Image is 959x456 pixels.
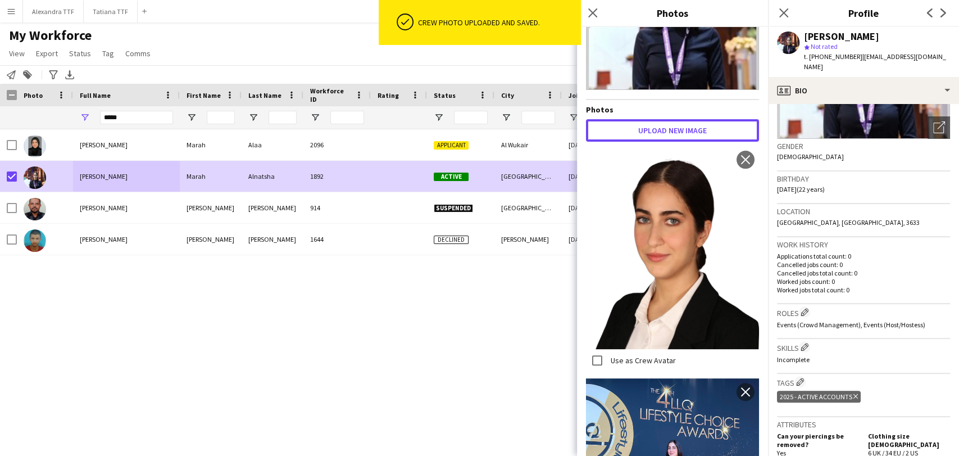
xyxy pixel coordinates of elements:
[777,252,950,260] p: Applications total count: 0
[777,419,950,430] h3: Attributes
[418,17,576,28] div: Crew photo uploaded and saved.
[207,111,235,124] input: First Name Filter Input
[24,229,46,252] img: Omar Ahmed
[100,111,173,124] input: Full Name Filter Input
[777,185,825,193] span: [DATE] (22 years)
[777,141,950,151] h3: Gender
[330,111,364,124] input: Workforce ID Filter Input
[80,172,128,180] span: [PERSON_NAME]
[804,52,946,71] span: | [EMAIL_ADDRESS][DOMAIN_NAME]
[811,42,838,51] span: Not rated
[65,46,96,61] a: Status
[777,260,950,269] p: Cancelled jobs count: 0
[577,6,768,20] h3: Photos
[521,111,555,124] input: City Filter Input
[248,112,258,123] button: Open Filter Menu
[434,236,469,244] span: Declined
[36,48,58,58] span: Export
[242,224,303,255] div: [PERSON_NAME]
[454,111,488,124] input: Status Filter Input
[80,141,128,149] span: [PERSON_NAME]
[777,320,925,329] span: Events (Crowd Management), Events (Host/Hostess)
[242,161,303,192] div: Alnatsha
[586,119,759,142] button: Upload new image
[9,48,25,58] span: View
[777,341,950,353] h3: Skills
[777,269,950,277] p: Cancelled jobs total count: 0
[434,91,456,100] span: Status
[63,68,76,82] app-action-btn: Export XLSX
[125,48,151,58] span: Comms
[569,112,579,123] button: Open Filter Menu
[180,224,242,255] div: [PERSON_NAME]
[47,68,60,82] app-action-btn: Advanced filters
[21,68,34,82] app-action-btn: Add to tag
[777,286,950,294] p: Worked jobs total count: 0
[24,166,46,189] img: Marah Alnatsha
[98,46,119,61] a: Tag
[434,204,473,213] span: Suspended
[494,161,562,192] div: [GEOGRAPHIC_DATA]
[187,91,221,100] span: First Name
[4,46,29,61] a: View
[24,91,43,100] span: Photo
[501,112,511,123] button: Open Filter Menu
[180,129,242,160] div: Marah
[777,432,859,449] h5: Can your piercings be removed?
[586,105,759,115] h4: Photos
[303,161,371,192] div: 1892
[102,48,114,58] span: Tag
[804,52,862,61] span: t. [PHONE_NUMBER]
[777,152,844,161] span: [DEMOGRAPHIC_DATA]
[180,161,242,192] div: Marah
[434,112,444,123] button: Open Filter Menu
[31,46,62,61] a: Export
[804,31,879,42] div: [PERSON_NAME]
[494,192,562,223] div: [GEOGRAPHIC_DATA]
[586,146,759,349] img: Crew photo 1129140
[777,355,950,364] p: Incomplete
[248,91,281,100] span: Last Name
[777,306,950,318] h3: Roles
[777,376,950,388] h3: Tags
[69,48,91,58] span: Status
[777,218,920,227] span: [GEOGRAPHIC_DATA], [GEOGRAPHIC_DATA], 3633
[562,224,629,255] div: [DATE]
[434,141,469,150] span: Applicant
[777,206,950,216] h3: Location
[180,192,242,223] div: [PERSON_NAME]
[24,135,46,157] img: Marah Alaa
[562,129,629,160] div: [DATE]
[121,46,155,61] a: Comms
[777,240,950,250] h3: Work history
[777,174,950,184] h3: Birthday
[768,77,959,104] div: Bio
[80,91,111,100] span: Full Name
[80,204,128,212] span: [PERSON_NAME]
[242,129,303,160] div: Alaa
[777,277,950,286] p: Worked jobs count: 0
[9,27,92,44] span: My Workforce
[310,112,320,123] button: Open Filter Menu
[569,91,590,100] span: Joined
[777,391,861,403] div: 2025 - Active Accounts
[562,161,629,192] div: [DATE]
[562,192,629,223] div: [DATE]
[80,235,128,243] span: [PERSON_NAME]
[310,87,351,103] span: Workforce ID
[768,6,959,20] h3: Profile
[23,1,84,22] button: Alexandra TTF
[303,192,371,223] div: 914
[928,116,950,139] div: Open photos pop-in
[303,129,371,160] div: 2096
[80,112,90,123] button: Open Filter Menu
[24,198,46,220] img: Omar Ahmad
[494,224,562,255] div: [PERSON_NAME]
[501,91,514,100] span: City
[4,68,18,82] app-action-btn: Notify workforce
[494,129,562,160] div: Al Wukair
[242,192,303,223] div: [PERSON_NAME]
[378,91,399,100] span: Rating
[303,224,371,255] div: 1644
[187,112,197,123] button: Open Filter Menu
